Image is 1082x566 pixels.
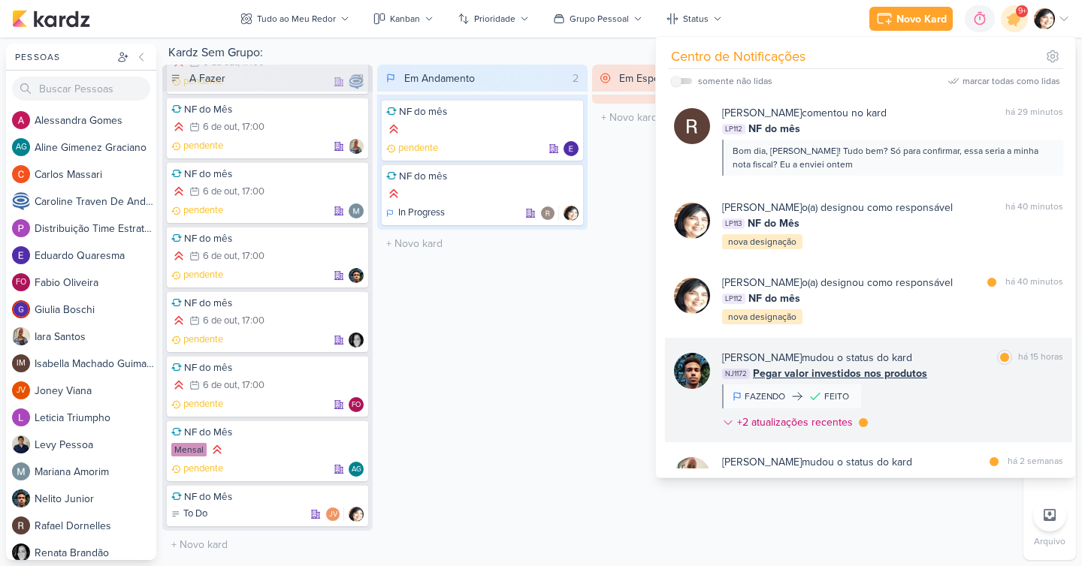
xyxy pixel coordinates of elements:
[869,7,953,31] button: Novo Kard
[325,507,344,522] div: Colaboradores: Joney Viana
[671,47,805,67] div: Centro de Notificações
[171,119,186,134] div: Prioridade Alta
[171,184,186,199] div: Prioridade Alta
[35,410,156,426] div: L e t i c i a T r i u m p h o
[352,71,370,86] div: 8
[564,141,579,156] div: Responsável: Eduardo Quaresma
[698,74,772,88] div: somente não lidas
[183,268,223,283] p: pendente
[35,518,156,534] div: R a f a e l D o r n e l l e s
[722,456,802,468] b: [PERSON_NAME]
[963,74,1060,88] div: marcar todas como lidas
[183,333,223,348] p: pendente
[1034,8,1055,29] img: Lucimara Paz
[171,426,364,439] div: NF do Mês
[398,141,438,156] p: pendente
[12,50,114,64] div: Pessoas
[17,360,26,368] p: IM
[35,248,156,263] div: E d u a r d o Q u a r e s m a
[349,397,364,412] div: Fabio Oliveira
[183,397,223,412] p: pendente
[35,275,156,291] div: F a b i o O l i v e i r a
[203,316,237,326] div: 6 de out
[380,233,585,254] input: + Novo kard
[12,77,150,101] input: Buscar Pessoas
[171,443,207,456] div: Mensal
[674,353,710,389] img: Nelito Junior
[35,437,156,453] div: L e v y P e s s o a
[386,122,401,137] div: Prioridade Alta
[35,302,156,318] div: G i u l i a B o s c h i
[595,107,799,128] input: + Novo kard
[329,511,337,519] p: JV
[349,268,364,283] img: Nelito Junior
[12,300,30,318] img: Giulia Boschi
[722,218,745,229] span: LP113
[1005,275,1063,291] div: há 40 minutos
[733,144,1051,171] div: Bom dia, [PERSON_NAME]! Tudo bem? Só para confirmar, essa seria a minha nota fiscal? Eu a enviei ...
[171,378,186,393] div: Prioridade Alta
[398,206,445,221] p: In Progress
[824,390,849,403] div: FEITO
[349,462,364,477] div: Responsável: Aline Gimenez Graciano
[722,351,802,364] b: [PERSON_NAME]
[745,390,785,403] div: FAZENDO
[16,278,26,287] p: FO
[12,138,30,156] div: Aline Gimenez Graciano
[171,507,207,522] div: To Do
[349,397,364,412] div: Responsável: Fabio Oliveira
[171,248,186,263] div: Prioridade Alta
[748,215,799,231] span: NF do Mês
[183,139,223,154] p: pendente
[386,206,445,221] div: In Progress
[12,354,30,372] div: Isabella Machado Guimarães
[189,71,225,86] div: A Fazer
[12,381,30,399] div: Joney Viana
[237,251,264,261] div: , 17:00
[674,203,710,239] img: Lucimara Paz
[171,232,364,245] div: NF do mês
[12,543,30,561] img: Renata Brandão
[12,273,30,291] div: Fabio Oliveira
[737,414,856,430] div: +2 atualizações recentes
[386,186,401,201] div: Prioridade Alta
[35,491,156,507] div: N e l i t o J u n i o r
[35,167,156,182] div: C a r l o s M a s s a r i
[1034,534,1065,548] p: Arquivo
[183,507,207,522] p: To Do
[12,408,30,426] img: Leticia Triumpho
[165,534,370,555] input: + Novo kard
[722,275,953,291] div: o(a) designou como responsável
[896,11,947,27] div: Novo Kard
[171,103,364,116] div: NF do Mês
[722,276,802,289] b: [PERSON_NAME]
[237,187,264,197] div: , 17:00
[1008,454,1063,470] div: há 2 semanas
[722,200,953,215] div: o(a) designou como responsável
[352,402,361,409] p: FO
[567,71,585,86] div: 2
[171,361,364,375] div: NF do mês
[404,71,475,86] div: Em Andamento
[203,381,237,390] div: 6 de out
[171,313,186,328] div: Prioridade Alta
[183,462,223,477] p: pendente
[753,366,927,381] span: Pegar valor investidos nos produtos
[12,489,30,507] img: Nelito Junior
[35,221,156,236] div: D i s t r i b u i ç ã o T i m e E s t r a t é g i c o
[1018,5,1026,17] span: 9+
[12,192,30,210] img: Caroline Traven De Andrade
[564,141,579,156] img: Eduardo Quaresma
[722,309,802,324] div: nova designação
[1005,105,1063,121] div: há 29 minutos
[203,122,237,132] div: 6 de out
[12,435,30,453] img: Levy Pessoa
[12,246,30,264] img: Eduardo Quaresma
[349,203,364,218] img: Mariana Amorim
[237,381,264,390] div: , 17:00
[564,206,579,221] img: Lucimara Paz
[349,203,364,218] div: Responsável: Mariana Amorim
[35,383,156,399] div: J o n e y V i a n a
[35,194,156,209] div: C a r o l i n e T r a v e n D e A n d r a d e
[349,268,364,283] div: Responsável: Nelito Junior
